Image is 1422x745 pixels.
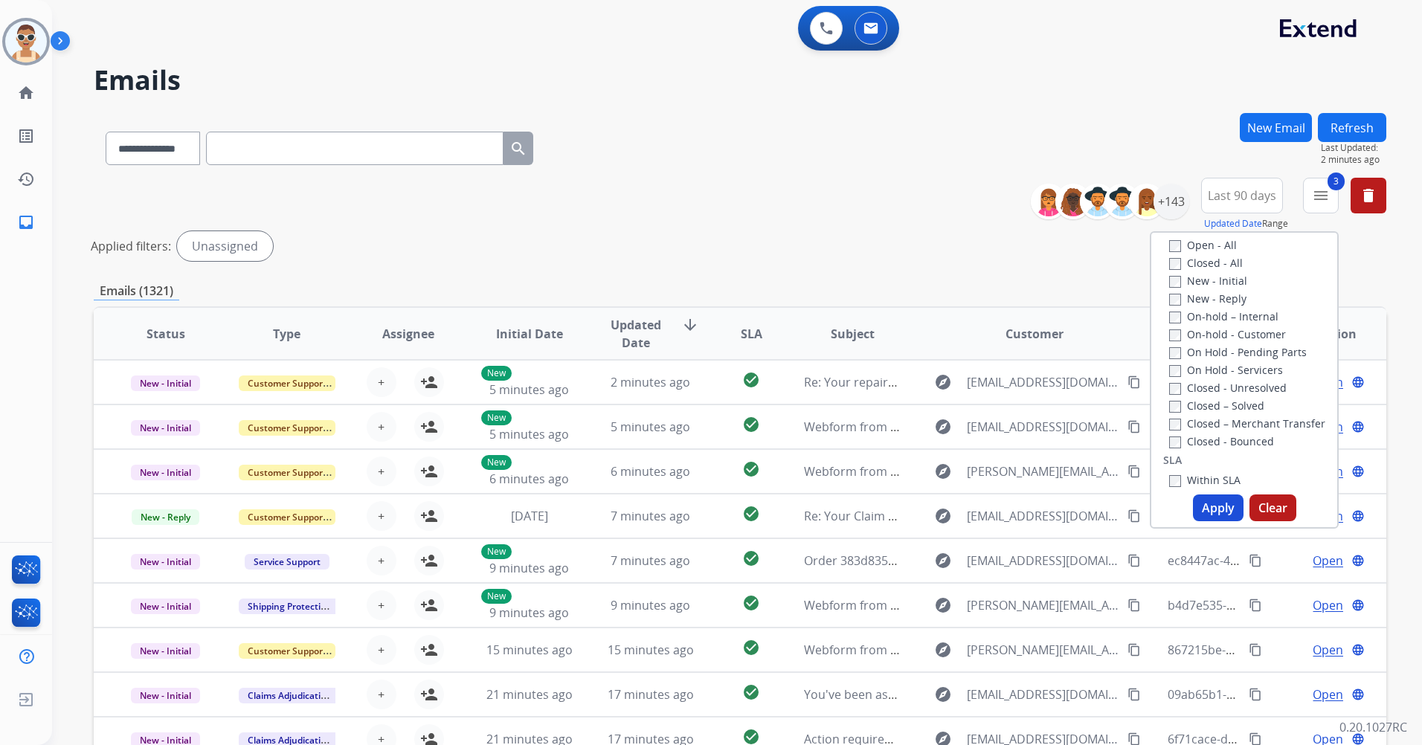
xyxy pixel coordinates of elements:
label: Closed - All [1169,256,1243,270]
label: Open - All [1169,238,1237,252]
mat-icon: person_add [420,596,438,614]
span: Subject [831,325,875,343]
mat-icon: check_circle [742,371,760,389]
span: + [378,373,385,391]
mat-icon: person_add [420,462,438,480]
input: Closed - Bounced [1169,436,1181,448]
mat-icon: explore [934,641,952,659]
input: On Hold - Pending Parts [1169,347,1181,359]
span: Webform from [PERSON_NAME][EMAIL_ADDRESS][DOMAIN_NAME] on [DATE] [804,597,1233,613]
span: Customer Support [239,465,335,480]
span: 2 minutes ago [1321,154,1386,166]
span: 5 minutes ago [489,381,569,398]
span: Open [1313,641,1343,659]
span: Customer Support [239,643,335,659]
span: Webform from [PERSON_NAME][EMAIL_ADDRESS][DOMAIN_NAME] on [DATE] [804,642,1233,658]
span: 9 minutes ago [611,597,690,613]
mat-icon: language [1351,465,1365,478]
mat-icon: language [1351,375,1365,389]
mat-icon: explore [934,507,952,525]
mat-icon: explore [934,462,952,480]
mat-icon: person_add [420,686,438,703]
span: + [378,686,385,703]
mat-icon: person_add [420,373,438,391]
button: + [367,367,396,397]
span: Customer Support [239,509,335,525]
span: SLA [741,325,762,343]
span: 15 minutes ago [486,642,573,658]
span: Customer [1006,325,1064,343]
span: [PERSON_NAME][EMAIL_ADDRESS][PERSON_NAME][DOMAIN_NAME] [967,462,1119,480]
label: On Hold - Servicers [1169,363,1283,377]
div: +143 [1154,184,1189,219]
span: Last Updated: [1321,142,1386,154]
span: [PERSON_NAME][EMAIL_ADDRESS][DOMAIN_NAME] [967,641,1119,659]
span: Order 383d835d-fd4e-4cee-932d-3d3c57b97e37 [804,552,1069,569]
p: New [481,589,512,604]
span: Re: Your repaired product is ready for pickup [804,374,1057,390]
mat-icon: check_circle [742,505,760,523]
p: New [481,544,512,559]
span: New - Reply [132,509,199,525]
mat-icon: home [17,84,35,102]
button: 3 [1303,178,1339,213]
span: 867215be-23c2-4333-8c0a-c6501b035b72 [1168,642,1397,658]
mat-icon: language [1351,688,1365,701]
label: Closed - Unresolved [1169,381,1287,395]
span: 17 minutes ago [608,686,694,703]
span: 9 minutes ago [489,560,569,576]
span: Webform from [EMAIL_ADDRESS][DOMAIN_NAME] on [DATE] [804,419,1141,435]
span: + [378,552,385,570]
span: Customer Support [239,375,335,391]
span: Claims Adjudication [239,688,341,703]
span: 7 minutes ago [611,508,690,524]
span: + [378,641,385,659]
mat-icon: explore [934,686,952,703]
span: Webform from [PERSON_NAME][EMAIL_ADDRESS][PERSON_NAME][DOMAIN_NAME] on [DATE] [804,463,1325,480]
p: Applied filters: [91,237,171,255]
label: New - Reply [1169,291,1246,306]
input: Within SLA [1169,475,1181,487]
span: Updated Date [602,316,669,352]
mat-icon: list_alt [17,127,35,145]
span: + [378,596,385,614]
mat-icon: content_copy [1249,599,1262,612]
input: Closed - Unresolved [1169,383,1181,395]
input: New - Initial [1169,276,1181,288]
input: Closed - All [1169,258,1181,270]
input: On-hold - Customer [1169,329,1181,341]
mat-icon: content_copy [1127,375,1141,389]
label: Closed - Bounced [1169,434,1274,448]
button: + [367,546,396,575]
span: Initial Date [496,325,563,343]
label: On Hold - Pending Parts [1169,345,1307,359]
span: 09ab65b1-50e1-428c-b64b-b685ba631070 [1168,686,1400,703]
mat-icon: explore [934,373,952,391]
mat-icon: content_copy [1127,599,1141,612]
span: [DATE] [511,508,548,524]
mat-icon: content_copy [1249,643,1262,657]
span: New - Initial [131,554,200,570]
span: Last 90 days [1208,193,1276,199]
button: + [367,457,396,486]
mat-icon: check_circle [742,416,760,433]
button: + [367,590,396,620]
span: 6 minutes ago [489,471,569,487]
mat-icon: content_copy [1127,465,1141,478]
span: Customer Support [239,420,335,436]
span: New - Initial [131,465,200,480]
p: New [481,410,512,425]
label: Within SLA [1169,473,1241,487]
span: 5 minutes ago [489,426,569,442]
span: New - Initial [131,599,200,614]
mat-icon: delete [1360,187,1377,204]
img: avatar [5,21,47,62]
input: On-hold – Internal [1169,312,1181,323]
button: Refresh [1318,113,1386,142]
span: New - Initial [131,643,200,659]
mat-icon: explore [934,596,952,614]
mat-icon: check_circle [742,594,760,612]
mat-icon: check_circle [742,683,760,701]
mat-icon: content_copy [1127,643,1141,657]
input: On Hold - Servicers [1169,365,1181,377]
